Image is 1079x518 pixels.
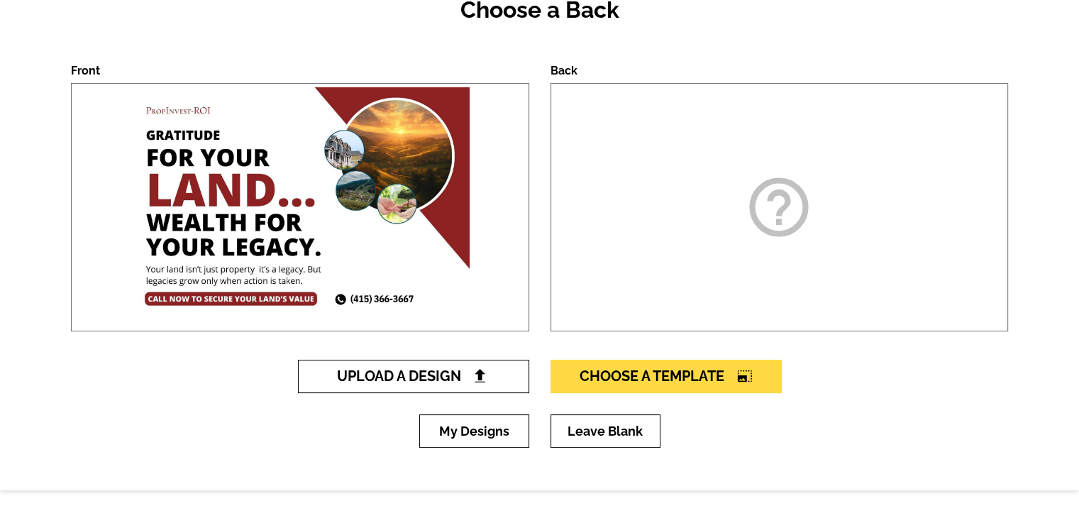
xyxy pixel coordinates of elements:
[337,368,489,385] span: Upload A Design
[71,64,100,77] label: Front
[743,172,814,243] i: help_outline
[298,360,529,393] a: Upload A Design
[419,414,529,448] a: My Designs
[127,84,473,331] img: large-thumb.jpg
[550,360,782,393] a: Choose A Templatephoto_size_select_large
[550,64,577,77] label: Back
[550,414,660,448] a: Leave Blank
[580,368,753,385] span: Choose A Template
[737,369,753,383] i: photo_size_select_large
[472,368,487,383] img: file-upload-black.png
